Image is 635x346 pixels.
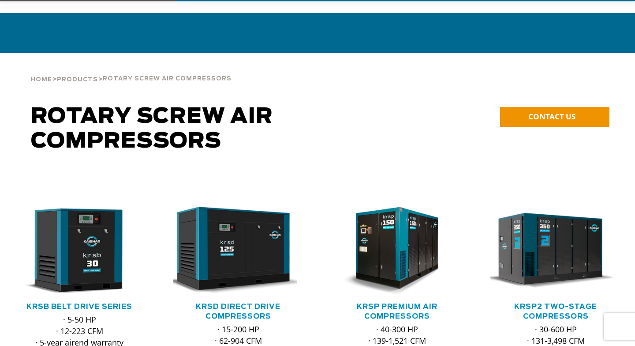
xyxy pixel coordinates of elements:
div: krsb30 [14,207,145,295]
img: krsd125 [166,207,297,295]
a: CONTACT US [500,107,609,127]
span: Home [30,77,52,83]
span: Rotary Screw Air Compressors [103,76,232,82]
div: krsp150 [332,207,462,295]
a: KRSP2 Two-Stage Compressors [514,303,597,320]
img: krsb30 [7,207,138,295]
span: CONTACT US [528,111,575,122]
div: > > [30,53,232,87]
img: krsp150 [325,207,456,295]
div: krsp350 [490,207,621,295]
a: KRSP Premium Air Compressors [357,303,437,320]
a: Products [57,75,98,83]
span: Rotary Screw Air Compressors [31,106,273,152]
a: KRSB Belt Drive Series [26,303,132,310]
a: KRSD Direct Drive Compressors [196,303,280,320]
img: krsp350 [484,207,614,295]
a: Home [30,75,52,83]
div: krsd125 [173,207,303,295]
span: Products [57,77,98,83]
